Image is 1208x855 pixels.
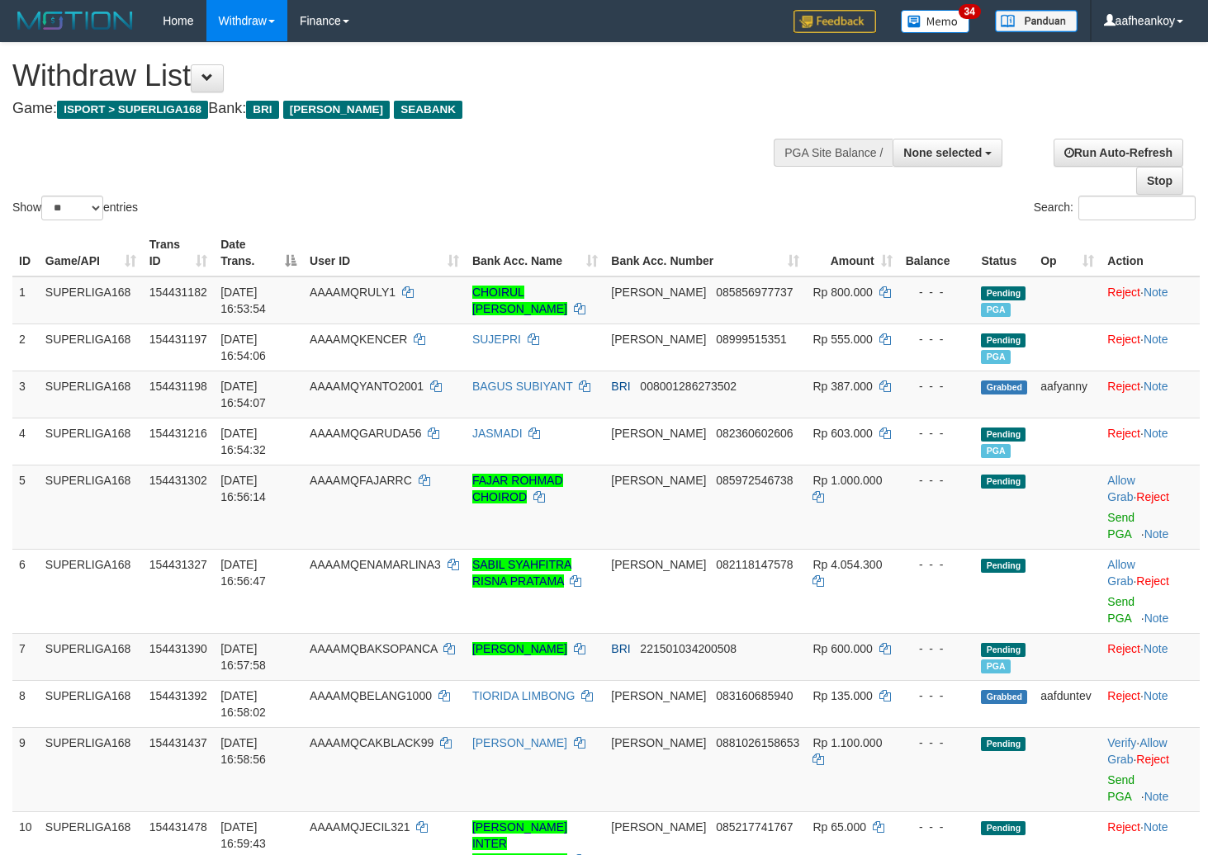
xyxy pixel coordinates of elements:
img: MOTION_logo.png [12,8,138,33]
td: 3 [12,371,39,418]
td: · [1101,324,1200,371]
th: Date Trans.: activate to sort column descending [214,229,303,276]
span: Copy 08999515351 to clipboard [716,333,787,346]
a: Reject [1107,286,1140,299]
span: [PERSON_NAME] [611,427,706,440]
span: AAAAMQBELANG1000 [310,689,432,702]
span: Marked by aafounsreynich [981,350,1010,364]
td: 1 [12,276,39,324]
a: Reject [1107,689,1140,702]
span: · [1107,474,1136,503]
a: Reject [1136,490,1169,503]
td: · [1101,549,1200,633]
span: AAAAMQYANTO2001 [310,380,424,393]
span: 154431437 [149,736,207,749]
td: SUPERLIGA168 [39,727,143,811]
th: Bank Acc. Number: activate to sort column ascending [604,229,806,276]
a: Run Auto-Refresh [1054,139,1183,167]
span: 154431216 [149,427,207,440]
span: Pending [981,475,1026,489]
span: Copy 085217741767 to clipboard [716,820,793,834]
th: Game/API: activate to sort column ascending [39,229,143,276]
span: [DATE] 16:53:54 [220,286,266,315]
span: Grabbed [981,380,1027,394]
a: SUJEPRI [472,333,521,346]
th: Trans ID: activate to sort column ascending [143,229,215,276]
div: - - - [906,284,969,300]
a: FAJAR ROHMAD CHOIROD [472,474,563,503]
img: panduan.png [995,10,1078,32]
td: aafyanny [1034,371,1101,418]
a: Allow Grab [1107,474,1135,503]
span: Rp 555.000 [812,333,872,346]
span: [DATE] 16:57:58 [220,642,266,672]
span: Rp 65.000 [812,820,866,834]
div: - - - [906,819,969,835]
span: [DATE] 16:56:47 [220,558,266,588]
div: - - - [906,735,969,751]
span: [PERSON_NAME] [611,286,706,299]
a: Note [1144,820,1168,834]
th: Amount: activate to sort column ascending [806,229,898,276]
span: [DATE] 16:54:06 [220,333,266,362]
a: Note [1144,790,1169,803]
td: SUPERLIGA168 [39,465,143,549]
span: 154431392 [149,689,207,702]
td: 4 [12,418,39,465]
span: BRI [246,101,278,119]
span: [DATE] 16:58:56 [220,736,266,766]
td: SUPERLIGA168 [39,276,143,324]
span: Pending [981,559,1026,573]
td: SUPERLIGA168 [39,418,143,465]
span: Rp 1.000.000 [812,474,882,487]
span: Rp 600.000 [812,642,872,655]
span: Rp 603.000 [812,427,872,440]
a: Reject [1107,820,1140,834]
a: TIORIDA LIMBONG [472,689,575,702]
span: Copy 008001286273502 to clipboard [640,380,737,393]
a: Note [1144,286,1168,299]
input: Search: [1078,196,1196,220]
span: [DATE] 16:54:07 [220,380,266,409]
span: Grabbed [981,690,1027,704]
a: Reject [1136,574,1169,588]
td: 2 [12,324,39,371]
span: Pending [981,643,1026,657]
span: Copy 0881026158653 to clipboard [716,736,799,749]
span: [DATE] 16:58:02 [220,689,266,719]
button: None selected [893,139,1002,167]
span: · [1107,558,1136,588]
span: 154431390 [149,642,207,655]
td: SUPERLIGA168 [39,680,143,727]
span: BRI [611,642,630,655]
div: - - - [906,556,969,573]
a: BAGUS SUBIYANT [472,380,573,393]
span: · [1107,736,1167,766]
div: PGA Site Balance / [774,139,893,167]
a: Note [1144,689,1168,702]
span: [PERSON_NAME] [611,474,706,487]
th: Bank Acc. Name: activate to sort column ascending [466,229,604,276]
a: Reject [1107,642,1140,655]
a: JASMADI [472,427,523,440]
span: Rp 1.100.000 [812,736,882,749]
td: 8 [12,680,39,727]
span: 34 [959,4,981,19]
label: Search: [1034,196,1196,220]
span: 154431197 [149,333,207,346]
td: 7 [12,633,39,680]
span: BRI [611,380,630,393]
span: 154431182 [149,286,207,299]
td: SUPERLIGA168 [39,633,143,680]
a: [PERSON_NAME] [472,736,567,749]
span: Rp 800.000 [812,286,872,299]
span: [PERSON_NAME] [611,333,706,346]
div: - - - [906,425,969,442]
a: Allow Grab [1107,558,1135,588]
a: [PERSON_NAME] [472,642,567,655]
h1: Withdraw List [12,59,789,92]
a: Note [1144,427,1168,440]
span: Pending [981,333,1026,347]
a: Reject [1107,333,1140,346]
span: AAAAMQBAKSOPANCA [310,642,438,655]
